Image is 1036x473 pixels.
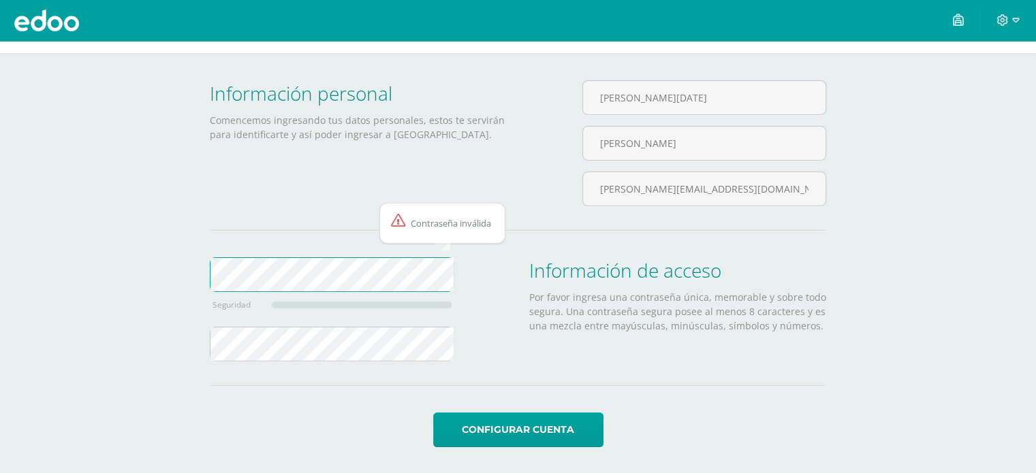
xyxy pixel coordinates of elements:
[529,257,826,283] h2: Información de acceso
[583,81,826,114] input: Nombre
[583,127,826,160] input: Apellidos
[210,80,507,106] h2: Información personal
[210,113,507,142] p: Comencemos ingresando tus datos personales, estos te servirán para identificarte y así poder ingr...
[411,217,491,229] div: Contraseña inválida
[583,172,826,206] input: Correo electrónico
[433,412,603,447] button: Configurar cuenta
[529,290,826,333] p: Por favor ingresa una contraseña única, memorable y sobre todo segura. Una contraseña segura pose...
[213,299,272,310] div: Seguridad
